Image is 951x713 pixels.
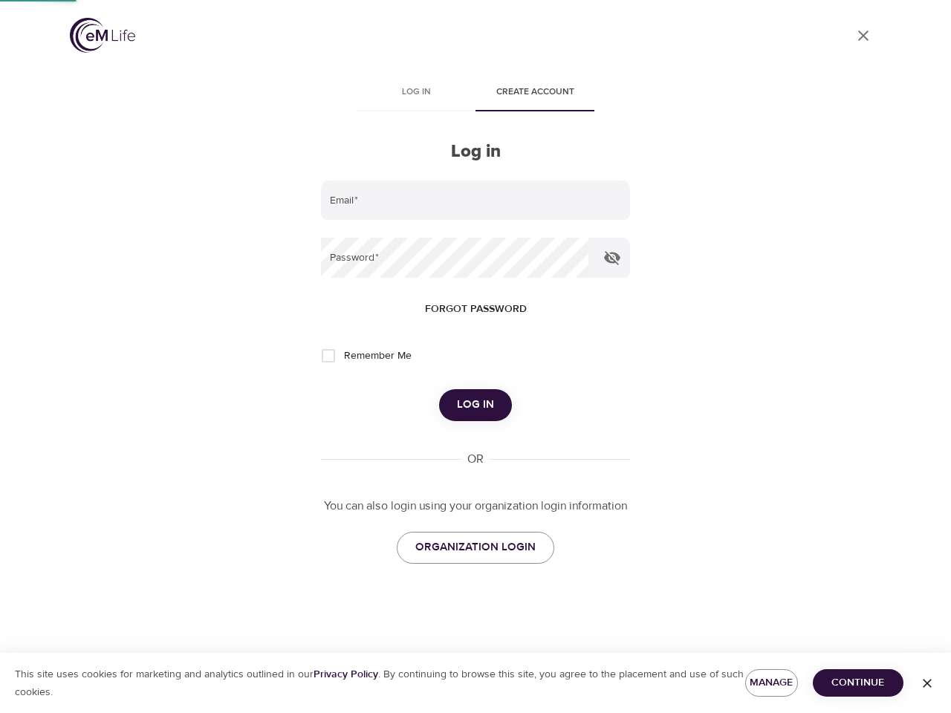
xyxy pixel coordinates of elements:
[439,389,512,420] button: Log in
[845,18,881,53] a: close
[321,498,630,515] p: You can also login using your organization login information
[314,668,378,681] a: Privacy Policy
[813,669,903,697] button: Continue
[425,300,527,319] span: Forgot password
[321,76,630,111] div: disabled tabs example
[484,85,585,100] span: Create account
[415,538,536,557] span: ORGANIZATION LOGIN
[419,296,533,323] button: Forgot password
[70,18,135,53] img: logo
[457,395,494,414] span: Log in
[757,674,786,692] span: Manage
[321,141,630,163] h2: Log in
[745,669,798,697] button: Manage
[397,532,554,563] a: ORGANIZATION LOGIN
[344,348,412,364] span: Remember Me
[366,85,467,100] span: Log in
[825,674,892,692] span: Continue
[461,451,490,468] div: OR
